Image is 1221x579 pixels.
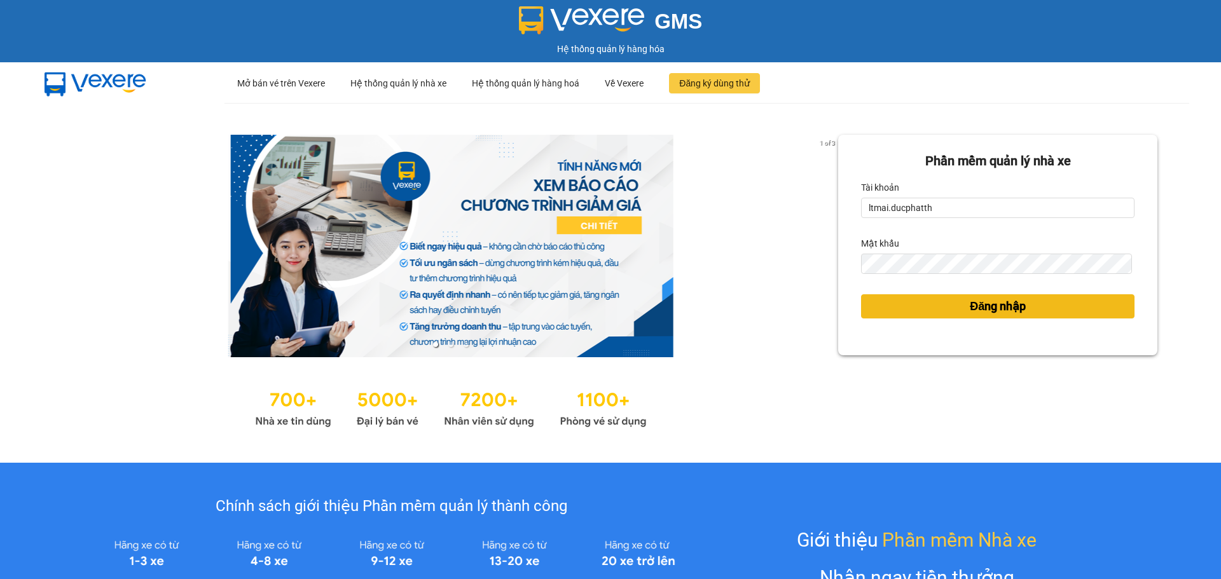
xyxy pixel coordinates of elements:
[882,525,1037,555] span: Phần mềm Nhà xe
[669,73,760,93] button: Đăng ký dùng thử
[433,342,438,347] li: slide item 1
[472,63,579,104] div: Hệ thống quản lý hàng hoá
[64,135,81,357] button: previous slide / item
[861,177,899,198] label: Tài khoản
[861,151,1135,171] div: Phần mềm quản lý nhà xe
[519,6,645,34] img: logo 2
[3,42,1218,56] div: Hệ thống quản lý hàng hóa
[861,254,1131,274] input: Mật khẩu
[654,10,702,33] span: GMS
[464,342,469,347] li: slide item 3
[797,525,1037,555] div: Giới thiệu
[816,135,838,151] p: 1 of 3
[861,294,1135,318] button: Đăng nhập
[820,135,838,357] button: next slide / item
[519,19,703,29] a: GMS
[970,297,1026,315] span: Đăng nhập
[237,63,325,104] div: Mở bán vé trên Vexere
[861,233,899,254] label: Mật khẩu
[605,63,644,104] div: Về Vexere
[448,342,453,347] li: slide item 2
[679,76,750,90] span: Đăng ký dùng thử
[350,63,446,104] div: Hệ thống quản lý nhà xe
[861,198,1135,218] input: Tài khoản
[255,383,647,431] img: Statistics.png
[32,62,159,104] img: mbUUG5Q.png
[85,494,698,519] div: Chính sách giới thiệu Phần mềm quản lý thành công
